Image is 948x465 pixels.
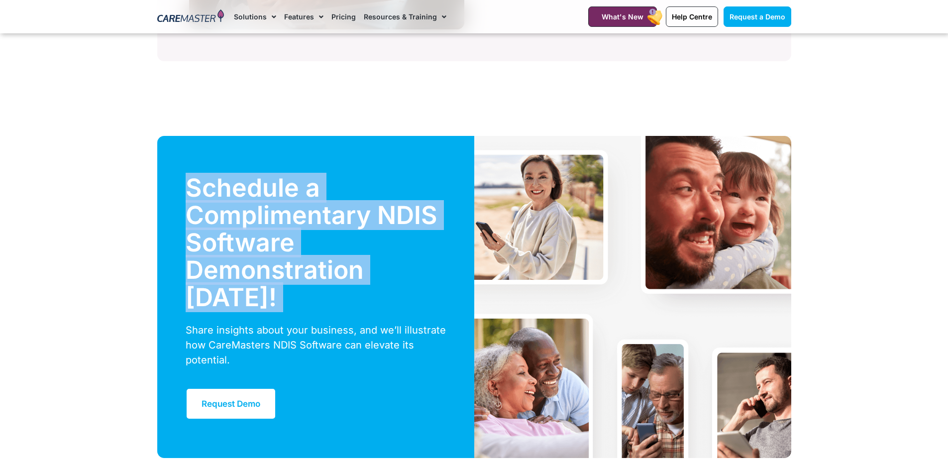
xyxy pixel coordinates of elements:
[186,388,276,420] a: Request Demo
[157,9,224,24] img: CareMaster Logo
[202,399,260,409] span: Request Demo
[666,6,718,27] a: Help Centre
[186,323,446,367] div: Share insights about your business, and we’ll illustrate how CareMasters NDIS Software can elevat...
[724,6,791,27] a: Request a Demo
[588,6,657,27] a: What's New
[186,174,446,311] h2: Schedule a Complimentary NDIS Software Demonstration [DATE]!
[602,12,643,21] span: What's New
[672,12,712,21] span: Help Centre
[730,12,785,21] span: Request a Demo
